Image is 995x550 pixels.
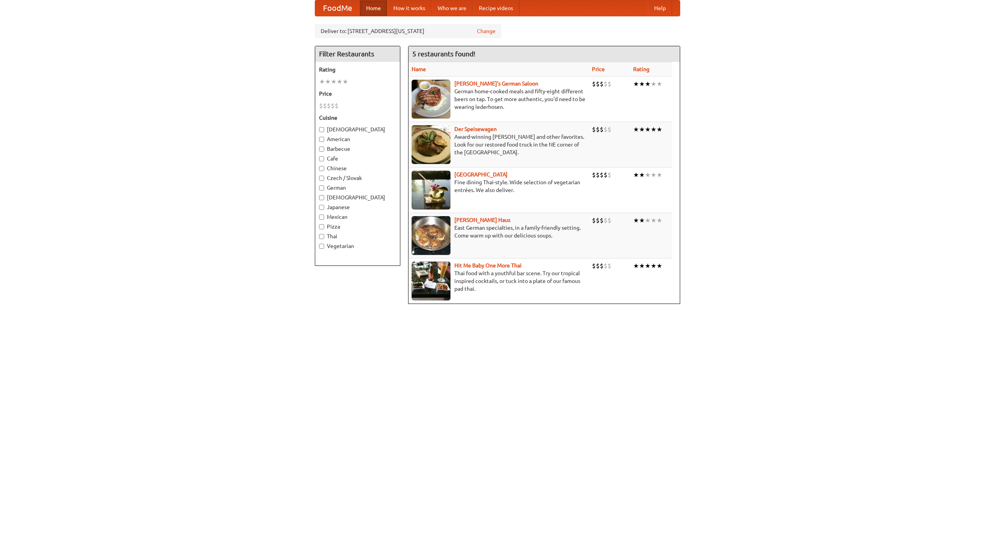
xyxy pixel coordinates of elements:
p: East German specialties, in a family-friendly setting. Come warm up with our delicious soups. [412,224,586,239]
a: [PERSON_NAME]'s German Saloon [454,80,538,87]
li: $ [596,262,600,270]
li: $ [604,216,607,225]
li: ★ [639,262,645,270]
li: $ [596,125,600,134]
label: Chinese [319,164,396,172]
li: ★ [639,125,645,134]
img: satay.jpg [412,171,450,210]
li: ★ [651,171,656,179]
input: [DEMOGRAPHIC_DATA] [319,195,324,200]
input: Thai [319,234,324,239]
h5: Price [319,90,396,98]
li: ★ [337,77,342,86]
input: Vegetarian [319,244,324,249]
ng-pluralize: 5 restaurants found! [412,50,475,58]
input: Mexican [319,215,324,220]
li: $ [592,216,596,225]
li: ★ [639,80,645,88]
p: Award-winning [PERSON_NAME] and other favorites. Look for our restored food truck in the NE corne... [412,133,586,156]
li: ★ [633,125,639,134]
a: How it works [387,0,431,16]
input: Czech / Slovak [319,176,324,181]
a: Der Speisewagen [454,126,497,132]
li: $ [607,216,611,225]
li: ★ [651,216,656,225]
li: $ [327,101,331,110]
img: kohlhaus.jpg [412,216,450,255]
li: $ [596,216,600,225]
a: Help [648,0,672,16]
img: esthers.jpg [412,80,450,119]
input: Barbecue [319,147,324,152]
label: Vegetarian [319,242,396,250]
li: $ [596,80,600,88]
label: Cafe [319,155,396,162]
li: $ [596,171,600,179]
li: ★ [656,80,662,88]
li: ★ [633,80,639,88]
a: Rating [633,66,649,72]
input: Pizza [319,224,324,229]
h5: Cuisine [319,114,396,122]
a: Price [592,66,605,72]
li: $ [604,125,607,134]
a: [GEOGRAPHIC_DATA] [454,171,508,178]
a: Home [360,0,387,16]
b: Hit Me Baby One More Thai [454,262,522,269]
li: ★ [645,171,651,179]
input: [DEMOGRAPHIC_DATA] [319,127,324,132]
input: Chinese [319,166,324,171]
li: ★ [651,262,656,270]
img: speisewagen.jpg [412,125,450,164]
li: ★ [651,80,656,88]
li: $ [604,262,607,270]
label: Japanese [319,203,396,211]
li: $ [335,101,339,110]
li: ★ [325,77,331,86]
li: $ [592,171,596,179]
li: $ [323,101,327,110]
li: $ [600,171,604,179]
li: $ [607,171,611,179]
li: ★ [656,171,662,179]
li: ★ [319,77,325,86]
li: $ [604,171,607,179]
a: Change [477,27,496,35]
a: FoodMe [315,0,360,16]
li: ★ [656,216,662,225]
li: ★ [645,125,651,134]
li: $ [592,80,596,88]
input: American [319,137,324,142]
a: Name [412,66,426,72]
li: ★ [633,216,639,225]
li: ★ [342,77,348,86]
h5: Rating [319,66,396,73]
li: ★ [639,171,645,179]
li: ★ [645,216,651,225]
p: German home-cooked meals and fifty-eight different beers on tap. To get more authentic, you'd nee... [412,87,586,111]
b: [PERSON_NAME] Haus [454,217,510,223]
li: ★ [633,262,639,270]
li: ★ [331,77,337,86]
li: ★ [656,125,662,134]
p: Fine dining Thai-style. Wide selection of vegetarian entrées. We also deliver. [412,178,586,194]
li: $ [319,101,323,110]
div: Deliver to: [STREET_ADDRESS][US_STATE] [315,24,501,38]
label: American [319,135,396,143]
li: $ [600,216,604,225]
label: Pizza [319,223,396,230]
li: ★ [656,262,662,270]
li: $ [604,80,607,88]
p: Thai food with a youthful bar scene. Try our tropical inspired cocktails, or tuck into a plate of... [412,269,586,293]
label: Czech / Slovak [319,174,396,182]
label: [DEMOGRAPHIC_DATA] [319,194,396,201]
li: ★ [651,125,656,134]
input: Cafe [319,156,324,161]
li: $ [600,125,604,134]
li: $ [592,262,596,270]
li: $ [592,125,596,134]
li: ★ [645,80,651,88]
